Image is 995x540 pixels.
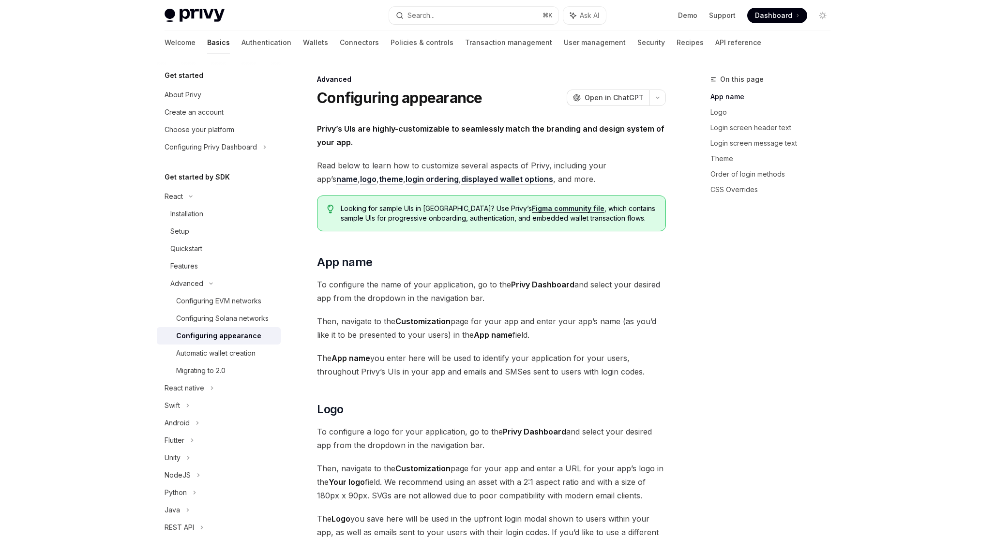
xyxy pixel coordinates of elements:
div: About Privy [165,89,201,101]
div: Advanced [317,75,666,84]
div: Automatic wallet creation [176,347,256,359]
a: Order of login methods [710,166,838,182]
h1: Configuring appearance [317,89,482,106]
a: Authentication [241,31,291,54]
strong: Logo [332,514,350,524]
span: Open in ChatGPT [585,93,644,103]
strong: App name [332,353,370,363]
div: Python [165,487,187,498]
span: Then, navigate to the page for your app and enter your app’s name (as you’d like it to be present... [317,315,666,342]
span: Looking for sample UIs in [GEOGRAPHIC_DATA]? Use Privy’s , which contains sample UIs for progress... [341,204,656,223]
a: Configuring appearance [157,327,281,345]
a: Login screen header text [710,120,838,135]
a: Create an account [157,104,281,121]
a: App name [710,89,838,105]
span: Logo [317,402,344,417]
a: Welcome [165,31,196,54]
a: Wallets [303,31,328,54]
div: Configuring appearance [176,330,261,342]
a: CSS Overrides [710,182,838,197]
strong: Your logo [329,477,365,487]
a: Migrating to 2.0 [157,362,281,379]
span: Then, navigate to the page for your app and enter a URL for your app’s logo in the field. We reco... [317,462,666,502]
div: React native [165,382,204,394]
a: Support [709,11,736,20]
strong: Privy Dashboard [511,280,574,289]
div: Java [165,504,180,516]
div: Configuring Privy Dashboard [165,141,257,153]
a: Setup [157,223,281,240]
a: logo [360,174,377,184]
strong: Customization [395,316,451,326]
a: API reference [715,31,761,54]
a: Demo [678,11,697,20]
div: Flutter [165,435,184,446]
a: Installation [157,205,281,223]
strong: App name [474,330,513,340]
div: NodeJS [165,469,191,481]
div: Create an account [165,106,224,118]
div: Features [170,260,198,272]
button: Search...⌘K [389,7,558,24]
a: Security [637,31,665,54]
a: Automatic wallet creation [157,345,281,362]
a: Logo [710,105,838,120]
a: Figma community file [532,204,604,213]
div: Setup [170,225,189,237]
div: Migrating to 2.0 [176,365,226,376]
span: The you enter here will be used to identify your application for your users, throughout Privy’s U... [317,351,666,378]
span: Dashboard [755,11,792,20]
span: Read below to learn how to customize several aspects of Privy, including your app’s , , , , , and... [317,159,666,186]
div: Advanced [170,278,203,289]
a: User management [564,31,626,54]
span: App name [317,255,372,270]
strong: Privy’s UIs are highly-customizable to seamlessly match the branding and design system of your app. [317,124,664,147]
div: Android [165,417,190,429]
a: Configuring Solana networks [157,310,281,327]
button: Open in ChatGPT [567,90,649,106]
span: ⌘ K [543,12,553,19]
a: theme [379,174,403,184]
span: To configure the name of your application, go to the and select your desired app from the dropdow... [317,278,666,305]
a: Dashboard [747,8,807,23]
button: Toggle dark mode [815,8,830,23]
a: Theme [710,151,838,166]
div: Choose your platform [165,124,234,135]
span: To configure a logo for your application, go to the and select your desired app from the dropdown... [317,425,666,452]
img: light logo [165,9,225,22]
a: name [336,174,358,184]
div: Unity [165,452,181,464]
h5: Get started [165,70,203,81]
a: About Privy [157,86,281,104]
h5: Get started by SDK [165,171,230,183]
span: On this page [720,74,764,85]
button: Ask AI [563,7,606,24]
a: Choose your platform [157,121,281,138]
div: Installation [170,208,203,220]
strong: Customization [395,464,451,473]
a: Recipes [677,31,704,54]
svg: Tip [327,205,334,213]
div: Configuring Solana networks [176,313,269,324]
a: Basics [207,31,230,54]
div: Swift [165,400,180,411]
span: Ask AI [580,11,599,20]
div: REST API [165,522,194,533]
div: Search... [407,10,435,21]
a: Connectors [340,31,379,54]
a: displayed wallet options [461,174,553,184]
a: Transaction management [465,31,552,54]
a: Login screen message text [710,135,838,151]
a: Policies & controls [391,31,453,54]
div: Quickstart [170,243,202,255]
div: Configuring EVM networks [176,295,261,307]
a: Configuring EVM networks [157,292,281,310]
a: Quickstart [157,240,281,257]
strong: Privy Dashboard [503,427,566,436]
a: Features [157,257,281,275]
div: React [165,191,183,202]
a: login ordering [406,174,459,184]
